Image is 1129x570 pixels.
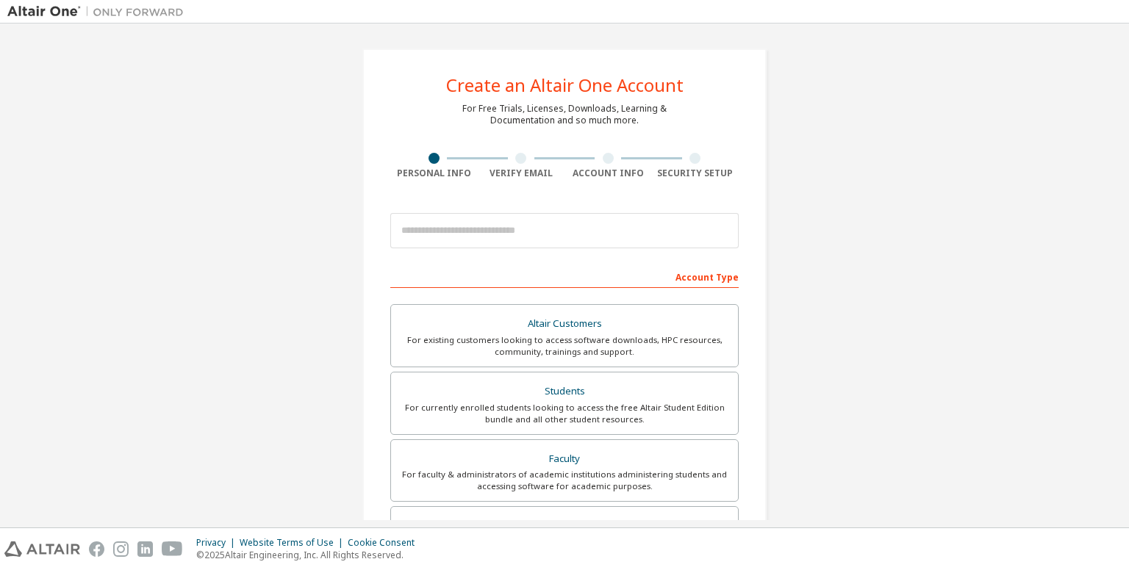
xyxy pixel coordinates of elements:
div: Website Terms of Use [240,537,348,549]
img: altair_logo.svg [4,541,80,557]
img: Altair One [7,4,191,19]
img: facebook.svg [89,541,104,557]
img: instagram.svg [113,541,129,557]
div: Privacy [196,537,240,549]
div: Verify Email [478,167,565,179]
div: Altair Customers [400,314,729,334]
div: For Free Trials, Licenses, Downloads, Learning & Documentation and so much more. [462,103,667,126]
div: For currently enrolled students looking to access the free Altair Student Edition bundle and all ... [400,402,729,425]
div: Security Setup [652,167,739,179]
div: For existing customers looking to access software downloads, HPC resources, community, trainings ... [400,334,729,358]
div: Faculty [400,449,729,469]
div: Students [400,381,729,402]
div: Create an Altair One Account [446,76,684,94]
div: Account Info [564,167,652,179]
img: linkedin.svg [137,541,153,557]
div: Cookie Consent [348,537,423,549]
p: © 2025 Altair Engineering, Inc. All Rights Reserved. [196,549,423,561]
div: For faculty & administrators of academic institutions administering students and accessing softwa... [400,469,729,492]
img: youtube.svg [162,541,183,557]
div: Account Type [390,264,739,288]
div: Everyone else [400,516,729,536]
div: Personal Info [390,167,478,179]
